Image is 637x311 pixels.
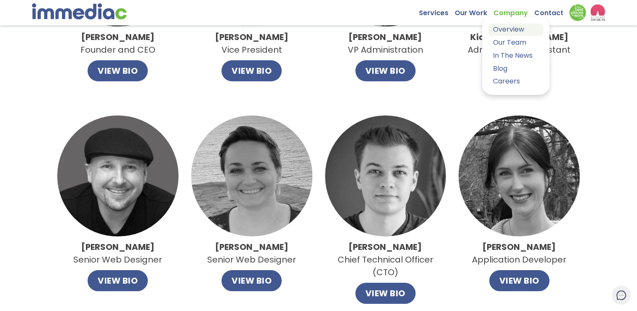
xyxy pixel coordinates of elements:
img: logo2_wea_nobg.webp [590,4,605,21]
a: In The News [488,50,543,62]
button: VIEW BIO [489,270,549,291]
img: Down [569,4,586,21]
a: Overview [488,24,543,36]
p: Chief Technical Officer (CTO) [325,241,446,279]
p: Founder and CEO [80,31,155,56]
img: Daniel.jpg [325,115,446,237]
strong: [PERSON_NAME] [215,31,288,43]
p: VP Administration [348,31,423,56]
p: Application Developer [472,241,566,266]
strong: [PERSON_NAME] [215,241,288,253]
a: Careers [488,75,543,88]
button: VIEW BIO [221,270,282,291]
button: VIEW BIO [221,60,282,81]
strong: [PERSON_NAME] [81,31,155,43]
strong: [PERSON_NAME] [349,241,422,253]
p: Vice President [215,31,288,56]
button: VIEW BIO [88,270,148,291]
img: Amanda.jpg [191,115,312,237]
a: Our Team [488,37,543,49]
button: VIEW BIO [355,60,416,81]
a: Blog [488,63,543,75]
a: Contact [534,4,569,17]
a: Services [418,4,454,17]
p: Senior Web Designer [207,241,296,266]
a: Our Work [454,4,493,17]
p: Administrative Assistant [468,31,570,56]
strong: [PERSON_NAME] [482,241,556,253]
strong: Kiah-[PERSON_NAME] [470,31,568,43]
img: Todd.jpg [57,115,179,237]
button: VIEW BIO [88,60,148,81]
img: Ellen.jpg [458,115,580,237]
strong: [PERSON_NAME] [81,241,155,253]
a: Company [493,4,534,17]
p: Senior Web Designer [73,241,162,266]
img: immediac [32,3,127,19]
button: VIEW BIO [355,283,416,304]
strong: [PERSON_NAME] [349,31,422,43]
